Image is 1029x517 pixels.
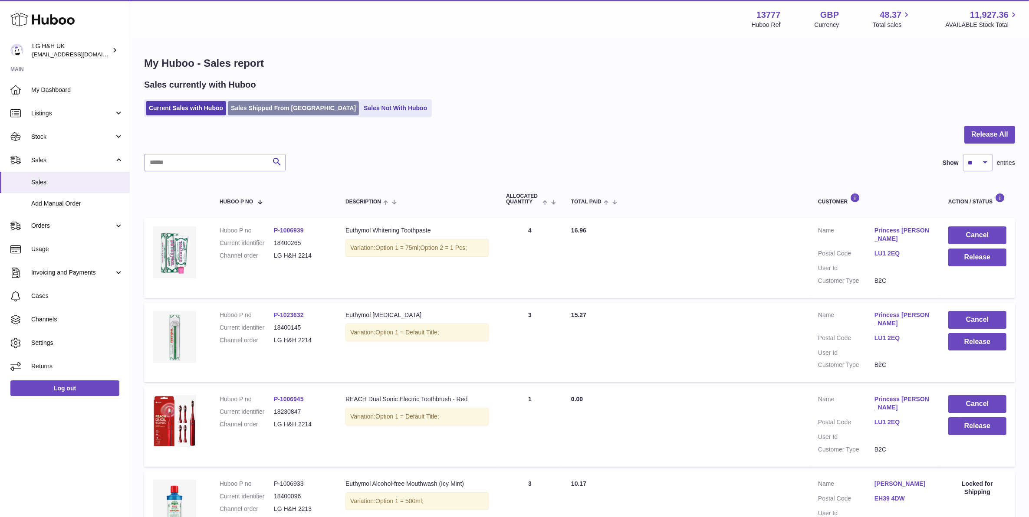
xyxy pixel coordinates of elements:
[874,334,931,342] a: LU1 2EQ
[220,199,253,205] span: Huboo P no
[874,418,931,426] a: LU1 2EQ
[31,200,123,208] span: Add Manual Order
[571,480,586,487] span: 10.17
[31,268,114,277] span: Invoicing and Payments
[818,445,874,454] dt: Customer Type
[948,480,1006,496] div: Locked for Shipping
[571,199,602,205] span: Total paid
[818,433,874,441] dt: User Id
[874,249,931,258] a: LU1 2EQ
[220,336,274,344] dt: Channel order
[220,395,274,403] dt: Huboo P no
[997,159,1015,167] span: entries
[345,226,489,235] div: Euthymol Whitening Toothpaste
[220,480,274,488] dt: Huboo P no
[274,492,328,501] dd: 18400096
[274,239,328,247] dd: 18400265
[31,222,114,230] span: Orders
[220,324,274,332] dt: Current identifier
[818,395,874,414] dt: Name
[497,386,562,466] td: 1
[571,311,586,318] span: 15.27
[948,226,1006,244] button: Cancel
[31,109,114,118] span: Listings
[756,9,781,21] strong: 13777
[274,311,304,318] a: P-1023632
[274,336,328,344] dd: LG H&H 2214
[943,159,959,167] label: Show
[274,252,328,260] dd: LG H&H 2214
[880,9,901,21] span: 48.37
[274,480,328,488] dd: P-1006933
[818,249,874,260] dt: Postal Code
[220,408,274,416] dt: Current identifier
[31,339,123,347] span: Settings
[345,239,489,257] div: Variation:
[274,505,328,513] dd: LG H&H 2213
[948,249,1006,266] button: Release
[31,86,123,94] span: My Dashboard
[345,408,489,425] div: Variation:
[32,42,110,59] div: LG H&H UK
[274,396,304,402] a: P-1006945
[818,418,874,429] dt: Postal Code
[874,480,931,488] a: [PERSON_NAME]
[220,226,274,235] dt: Huboo P no
[752,21,781,29] div: Huboo Ref
[345,492,489,510] div: Variation:
[144,79,256,91] h2: Sales currently with Huboo
[10,44,23,57] img: veechen@lghnh.co.uk
[571,227,586,234] span: 16.96
[345,199,381,205] span: Description
[375,244,420,251] span: Option 1 = 75ml;
[948,311,1006,329] button: Cancel
[220,420,274,429] dt: Channel order
[964,126,1015,144] button: Release All
[10,380,119,396] a: Log out
[420,244,467,251] span: Option 2 = 1 Pcs;
[220,239,274,247] dt: Current identifier
[31,133,114,141] span: Stock
[31,292,123,300] span: Cases
[970,9,1009,21] span: 11,927.36
[948,417,1006,435] button: Release
[948,395,1006,413] button: Cancel
[153,395,196,447] img: 1_49ebbd56-f9cf-48fa-9b81-f5587c9ec770.webp
[220,505,274,513] dt: Channel order
[31,178,123,187] span: Sales
[274,324,328,332] dd: 18400145
[228,101,359,115] a: Sales Shipped From [GEOGRAPHIC_DATA]
[818,480,874,490] dt: Name
[874,226,931,243] a: Princess [PERSON_NAME]
[220,311,274,319] dt: Huboo P no
[375,497,424,504] span: Option 1 = 500ml;
[274,227,304,234] a: P-1006939
[153,226,196,278] img: whitening-toothpaste.webp
[506,193,540,205] span: ALLOCATED Quantity
[497,218,562,298] td: 4
[948,333,1006,351] button: Release
[945,9,1019,29] a: 11,927.36 AVAILABLE Stock Total
[874,277,931,285] dd: B2C
[818,226,874,245] dt: Name
[361,101,430,115] a: Sales Not With Huboo
[818,361,874,369] dt: Customer Type
[220,252,274,260] dt: Channel order
[274,420,328,429] dd: LG H&H 2214
[31,362,123,370] span: Returns
[274,408,328,416] dd: 18230847
[31,245,123,253] span: Usage
[818,494,874,505] dt: Postal Code
[220,492,274,501] dt: Current identifier
[818,193,931,205] div: Customer
[32,51,128,58] span: [EMAIL_ADDRESS][DOMAIN_NAME]
[818,334,874,344] dt: Postal Code
[874,395,931,412] a: Princess [PERSON_NAME]
[873,21,911,29] span: Total sales
[146,101,226,115] a: Current Sales with Huboo
[820,9,839,21] strong: GBP
[345,324,489,341] div: Variation:
[818,264,874,272] dt: User Id
[345,311,489,319] div: Euthymol [MEDICAL_DATA]
[945,21,1019,29] span: AVAILABLE Stock Total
